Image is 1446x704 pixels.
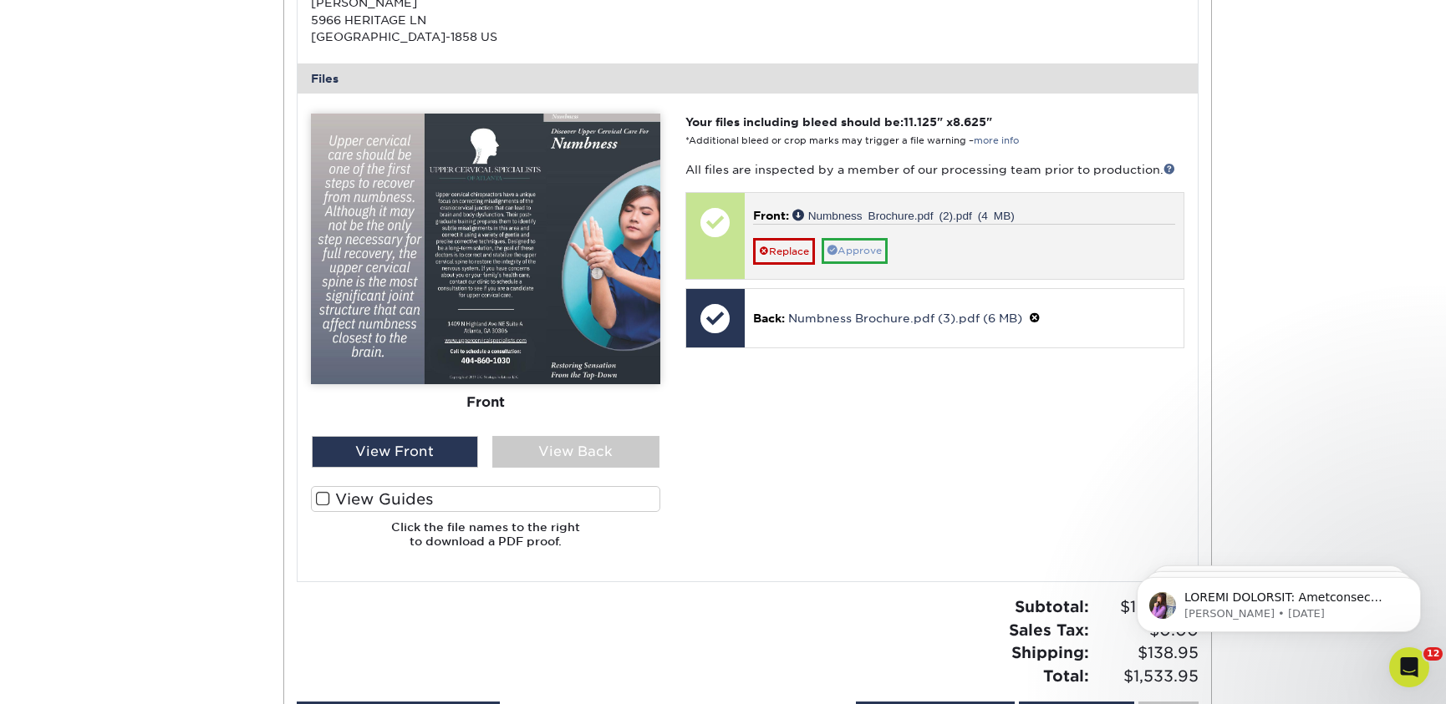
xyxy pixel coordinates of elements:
strong: Your files including bleed should be: " x " [685,115,992,129]
span: $1,533.95 [1094,665,1199,688]
button: Emoji picker [53,547,66,560]
div: . [27,435,261,452]
strong: Sales Tax: [1009,620,1089,639]
div: If you need additional information about setting up the bleed for your files, you can click [27,364,261,413]
button: Home [262,7,293,38]
div: View Back [492,436,659,468]
h1: Operator [81,8,140,21]
button: Upload attachment [26,547,39,560]
iframe: Intercom live chat [1389,647,1429,687]
div: Close [293,7,323,37]
strong: Subtotal: [1015,597,1089,615]
span: 12 [1423,647,1443,661]
a: Replace [753,238,815,265]
div: Files [298,63,1199,94]
span: $1,395.00 [1094,595,1199,619]
button: Gif picker [79,547,93,560]
span: $138.95 [1094,641,1199,665]
strong: Shipping: [1011,643,1089,661]
b: Inadequate Bleed [27,119,143,133]
button: go back [11,7,43,38]
span: 8.625 [953,115,986,129]
button: Start recording [106,547,120,560]
span: 11.125 [904,115,937,129]
span: $0.00 [1094,619,1199,642]
textarea: Message… [14,512,320,540]
button: Send a message… [285,540,313,567]
a: Numbness Brochure.pdf (3).pdf (6 MB) [788,311,1022,325]
a: here [27,420,57,436]
a: Approve [822,238,888,264]
div: *We do not require any printer/crop marks. If they are in the safe area then those would print. [27,45,261,94]
span: Front: [753,209,789,222]
div: Your files do not include adequate bleed. There is the potential for a shift of up to 1/16" in an... [27,102,261,331]
div: View Front [312,436,479,468]
strong: Total: [1043,666,1089,685]
img: Profile image for Operator [48,9,74,36]
a: more info [974,135,1019,146]
p: All files are inspected by a member of our processing team prior to production. [685,161,1184,178]
div: Front [311,384,660,421]
iframe: Intercom notifications message [1112,542,1446,659]
p: Message from Erica, sent 112w ago [73,64,288,79]
p: The team can also help [81,21,208,38]
a: Numbness Brochure.pdf (2).pdf (4 MB) [792,209,1015,220]
h6: Click the file names to the right to download a PDF proof. [311,520,660,561]
span: Back: [753,311,785,325]
label: View Guides [311,486,660,512]
small: *Additional bleed or crop marks may trigger a file warning – [685,135,1019,146]
button: Scroll to bottom [153,473,181,501]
